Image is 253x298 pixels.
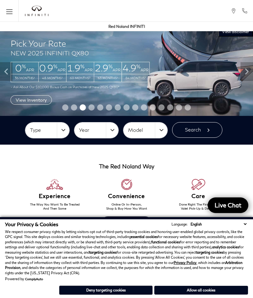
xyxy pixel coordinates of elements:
strong: functional cookies [151,240,180,244]
span: Go to slide 9 [132,104,138,111]
strong: analytics cookies [212,245,239,249]
span: Model [128,125,155,135]
span: VIEW DISCLAIMER [222,29,249,34]
span: Go to slide 7 [115,104,121,111]
select: Language Select [189,221,248,227]
a: infiniti [25,6,48,16]
span: Go to slide 2 [71,104,77,111]
span: Your Privacy & Cookies [5,221,58,227]
button: Type [25,122,69,138]
a: Live Chat [208,197,248,213]
a: ComplyAuto [25,277,43,281]
button: Year [74,122,118,138]
h6: Experience [19,193,91,199]
button: Search [172,122,222,138]
span: Live Chat [211,201,245,209]
span: Go to slide 5 [97,104,103,111]
a: Red Noland INFINITI [108,24,145,29]
button: Allow all cookies [154,286,248,295]
strong: targeting cookies [89,250,117,254]
h3: The Red Noland Way [99,163,154,170]
span: The Way You Want To Be Treated And Then Some [30,202,80,210]
div: Powered by [5,277,43,281]
span: Type [30,125,57,135]
a: Privacy Policy [174,261,196,265]
span: Go to slide 13 [167,104,173,111]
strong: targeting cookies [196,250,223,254]
p: We respect consumer privacy rights by letting visitors opt out of third-party tracking cookies an... [5,229,248,276]
button: VIEW DISCLAIMER [218,27,253,37]
button: Model [123,122,167,138]
span: Go to slide 1 [62,104,68,111]
img: INFINITI [25,6,48,16]
span: Go to slide 14 [176,104,182,111]
a: Learn More [99,216,154,234]
span: Done Right The First Time, Valet Pick-Up & Delivery [179,202,218,210]
span: Go to slide 10 [141,104,147,111]
span: Go to slide 4 [88,104,95,111]
div: Next [241,62,253,81]
h6: Convenience [91,193,162,199]
h6: Care [162,193,234,199]
span: Go to slide 15 [185,104,191,111]
span: Go to slide 6 [106,104,112,111]
button: Deny targeting cookies [59,286,153,295]
span: Go to slide 3 [80,104,86,111]
span: Go to slide 12 [158,104,165,111]
span: Year [79,125,106,135]
span: Go to slide 8 [123,104,130,111]
div: Language: [171,222,188,226]
strong: essential cookies [131,235,158,239]
span: Online Or In-Person, Shop & Buy How You Want [106,202,147,210]
span: Go to slide 11 [150,104,156,111]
